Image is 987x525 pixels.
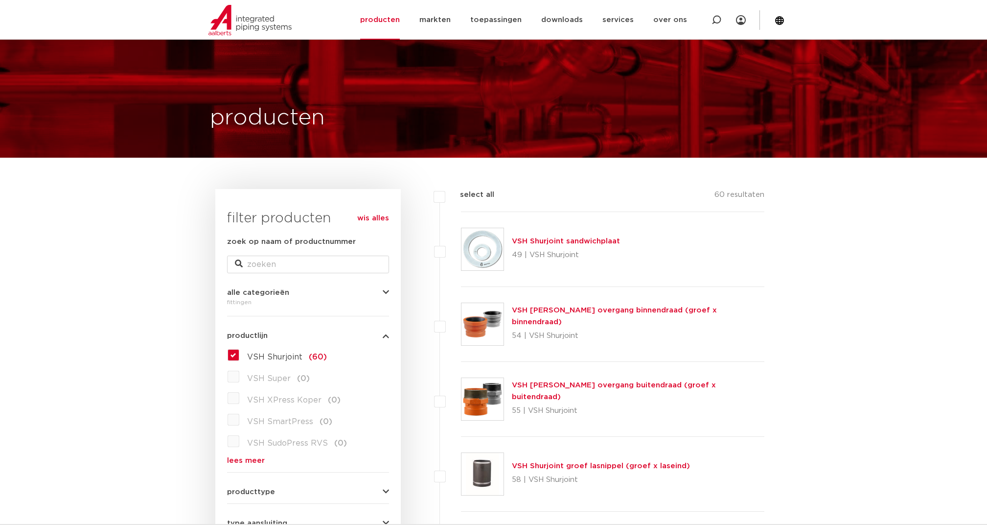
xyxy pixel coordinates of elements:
input: zoeken [227,256,389,273]
a: lees meer [227,457,389,464]
label: zoek op naam of productnummer [227,236,356,248]
a: VSH [PERSON_NAME] overgang binnendraad (groef x binnendraad) [512,307,717,326]
span: (0) [328,396,341,404]
span: VSH SmartPress [247,418,313,426]
img: Thumbnail for VSH Shurjoint overgang binnendraad (groef x binnendraad) [461,303,504,345]
p: 54 | VSH Shurjoint [512,328,765,344]
div: fittingen [227,296,389,308]
p: 60 resultaten [714,189,764,204]
span: (60) [309,353,327,361]
span: alle categorieën [227,289,289,296]
h3: filter producten [227,209,389,228]
span: VSH SudoPress RVS [247,439,328,447]
span: VSH Shurjoint [247,353,302,361]
button: alle categorieën [227,289,389,296]
p: 55 | VSH Shurjoint [512,403,765,419]
p: 58 | VSH Shurjoint [512,472,690,488]
span: VSH Super [247,375,291,382]
span: VSH XPress Koper [247,396,321,404]
img: Thumbnail for VSH Shurjoint sandwichplaat [461,228,504,270]
a: VSH Shurjoint sandwichplaat [512,238,620,245]
span: (0) [334,439,347,447]
span: (0) [297,375,310,382]
a: VSH Shurjoint groef lasnippel (groef x laseind) [512,462,690,470]
a: VSH [PERSON_NAME] overgang buitendraad (groef x buitendraad) [512,382,716,401]
a: wis alles [357,213,389,224]
p: 49 | VSH Shurjoint [512,247,620,263]
img: Thumbnail for VSH Shurjoint overgang buitendraad (groef x buitendraad) [461,378,504,420]
button: productlijn [227,332,389,339]
span: productlijn [227,332,268,339]
span: producttype [227,488,275,496]
label: select all [445,189,494,201]
img: Thumbnail for VSH Shurjoint groef lasnippel (groef x laseind) [461,453,504,495]
button: producttype [227,488,389,496]
span: (0) [320,418,332,426]
h1: producten [210,102,325,134]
